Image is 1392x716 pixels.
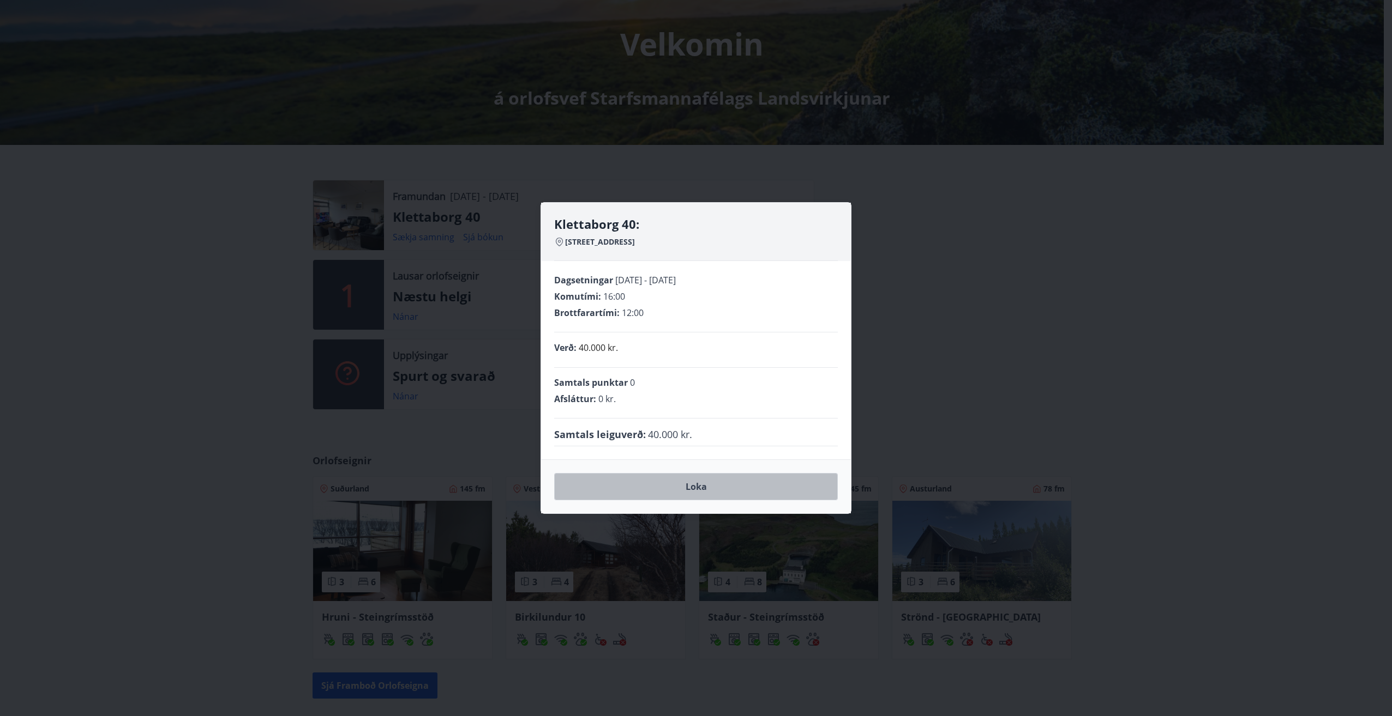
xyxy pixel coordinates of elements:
[630,377,635,389] span: 0
[554,393,596,405] span: Afsláttur :
[603,290,625,302] span: 16:00
[615,274,676,286] span: [DATE] - [DATE]
[554,216,838,232] h4: Klettaborg 40:
[598,393,616,405] span: 0 kr.
[554,307,620,319] span: Brottfarartími :
[622,307,644,319] span: 12:00
[579,341,618,354] p: 40.000 kr.
[554,274,613,286] span: Dagsetningar
[554,473,838,500] button: Loka
[554,290,601,302] span: Komutími :
[565,236,635,247] span: [STREET_ADDRESS]
[648,427,692,441] span: 40.000 kr.
[554,377,628,389] span: Samtals punktar
[554,427,646,441] span: Samtals leiguverð :
[554,342,577,354] span: Verð :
